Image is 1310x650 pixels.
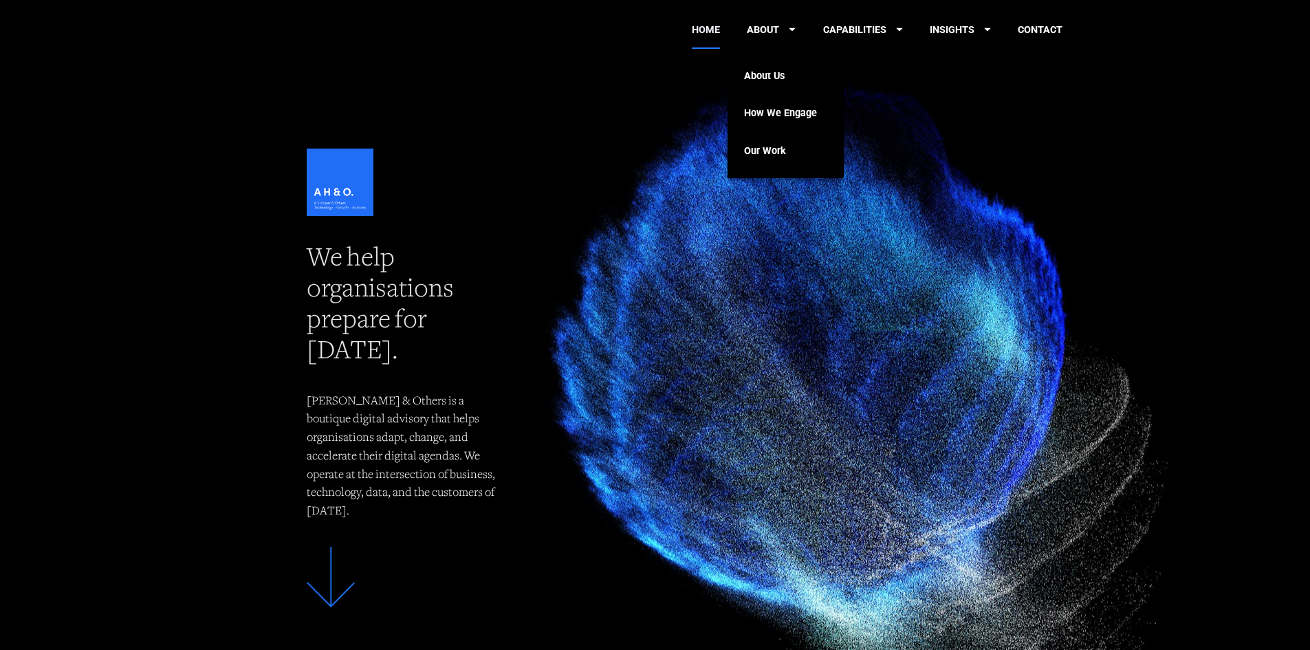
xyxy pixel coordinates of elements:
a: Our Work [744,132,817,170]
a: About Us [744,57,817,95]
a: How We Engage [744,95,817,133]
span: [PERSON_NAME] & Others is a boutique digital advisory that helps organisations adapt, change, and... [307,396,497,518]
a: ABOUT [747,11,796,49]
a: INSIGHTS [930,11,991,49]
a: CAPABILITIES [823,11,903,49]
a: HOME [692,11,720,49]
span: We help organisations prepare for [DATE]. [307,246,458,365]
a: CONTACT [1018,11,1062,49]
